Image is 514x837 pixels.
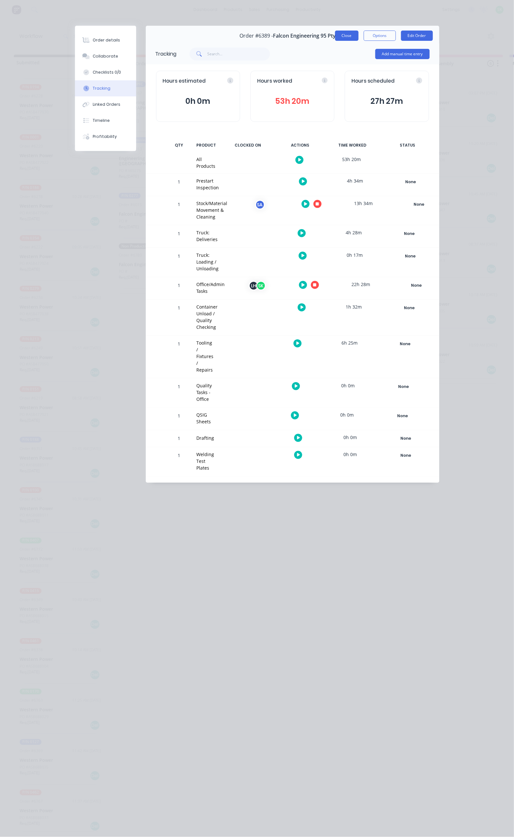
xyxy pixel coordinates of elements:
[75,113,136,129] button: Timeline
[170,431,189,447] div: 1
[330,225,378,240] div: 4h 28m
[93,53,118,59] div: Collaborate
[170,337,189,378] div: 1
[387,252,434,261] button: None
[396,200,442,209] div: None
[257,77,292,85] span: Hours worked
[386,229,433,238] button: None
[197,156,216,169] div: All Products
[170,197,189,225] div: 1
[93,118,110,123] div: Timeline
[197,411,211,425] div: QSIG Sheets
[75,96,136,113] button: Linked Orders
[326,430,375,445] div: 0h 0m
[93,37,120,43] div: Order details
[364,31,396,41] button: Options
[380,382,427,391] button: None
[170,379,189,407] div: 1
[170,409,189,430] div: 1
[340,196,388,211] div: 13h 34m
[75,32,136,48] button: Order details
[382,340,428,348] div: None
[256,281,266,291] div: SK
[75,64,136,80] button: Checklists 0/0
[257,95,328,107] button: 53h 20m
[393,281,440,290] button: None
[326,336,374,350] div: 6h 25m
[93,102,120,107] div: Linked Orders
[93,85,110,91] div: Tracking
[255,200,265,210] div: SA
[249,281,258,291] div: LH
[75,129,136,145] button: Profitability
[380,139,435,152] div: STATUS
[337,277,385,292] div: 22h 28m
[331,248,379,262] div: 0h 17m
[170,226,189,248] div: 1
[383,451,429,460] div: None
[207,48,270,60] input: Search...
[323,408,371,422] div: 0h 0m
[193,139,220,152] div: PRODUCT
[155,50,177,58] div: Tracking
[170,139,189,152] div: QTY
[163,95,233,107] button: 0h 0m
[330,300,378,314] div: 1h 32m
[170,301,189,335] div: 1
[335,31,359,41] button: Close
[276,139,324,152] div: ACTIONS
[382,434,429,443] button: None
[197,303,218,330] div: Container Unload / Quality Checking
[163,77,206,85] span: Hours estimated
[326,447,375,462] div: 0h 0m
[382,339,429,348] button: None
[75,48,136,64] button: Collaborate
[240,33,273,39] span: Order #6389 -
[375,49,430,59] button: Add manual time entry
[351,77,395,85] span: Hours scheduled
[328,152,376,166] div: 53h 20m
[75,80,136,96] button: Tracking
[331,174,379,188] div: 4h 34m
[197,252,219,272] div: Truck: Loading / Unloading
[170,278,189,299] div: 1
[386,304,433,312] div: None
[393,281,440,290] div: None
[379,411,426,420] button: None
[382,451,429,460] button: None
[197,339,214,373] div: Tooling / Fixtures / Repairs
[197,200,228,220] div: Stock/Material Movement & Cleaning
[170,249,189,277] div: 1
[387,177,434,186] button: None
[401,31,433,41] button: Edit Order
[197,229,218,243] div: Truck: Deliveries
[197,382,212,402] div: Quality Tasks - Office
[328,139,377,152] div: TIME WORKED
[224,139,272,152] div: CLOCKED ON
[396,200,443,209] button: None
[197,281,225,294] div: Office/Admin Tasks
[170,175,189,196] div: 1
[386,230,433,238] div: None
[380,382,427,391] div: None
[351,95,422,107] button: 27h 27m
[93,134,117,139] div: Profitability
[388,178,434,186] div: None
[386,303,433,312] button: None
[273,33,345,39] span: Falcon Engineering 95 Pty Ltd
[197,435,214,441] div: Drafting
[197,451,214,471] div: Welding Test Plates
[170,448,189,476] div: 1
[387,252,434,260] div: None
[324,378,372,393] div: 0h 0m
[93,69,121,75] div: Checklists 0/0
[197,177,219,191] div: Prestart Inspection
[379,412,426,420] div: None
